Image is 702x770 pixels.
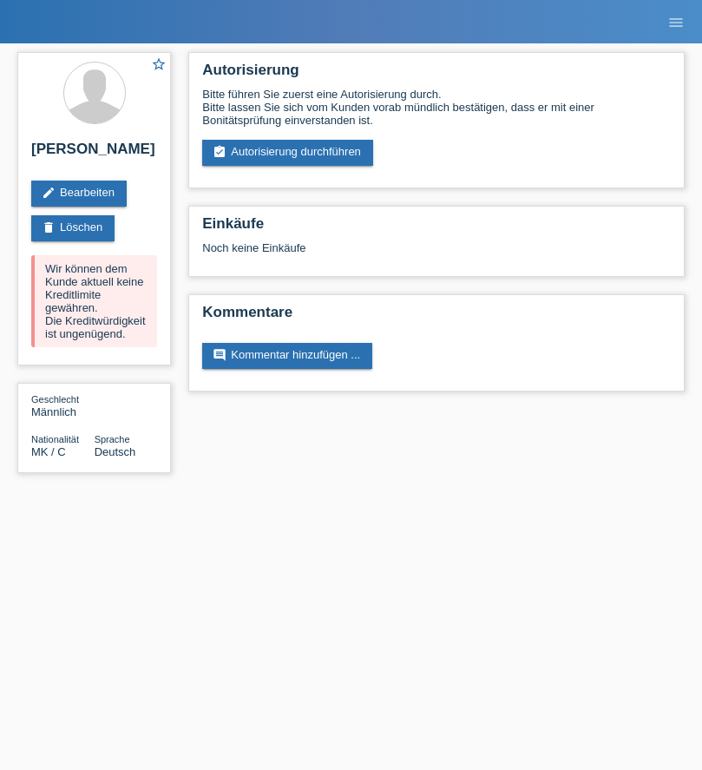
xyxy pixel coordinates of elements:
i: star_border [151,56,167,72]
h2: Kommentare [202,304,671,330]
a: deleteLöschen [31,215,115,241]
span: Nationalität [31,434,79,444]
div: Männlich [31,392,95,418]
i: comment [213,348,226,362]
h2: Autorisierung [202,62,671,88]
a: editBearbeiten [31,181,127,207]
div: Wir können dem Kunde aktuell keine Kreditlimite gewähren. Die Kreditwürdigkeit ist ungenügend. [31,255,157,347]
span: Sprache [95,434,130,444]
div: Noch keine Einkäufe [202,241,671,267]
span: Geschlecht [31,394,79,405]
h2: [PERSON_NAME] [31,141,157,167]
a: assignment_turned_inAutorisierung durchführen [202,140,373,166]
i: assignment_turned_in [213,145,226,159]
i: edit [42,186,56,200]
span: Deutsch [95,445,136,458]
i: delete [42,220,56,234]
a: commentKommentar hinzufügen ... [202,343,372,369]
span: Mazedonien / C / 28.07.2002 [31,445,66,458]
a: star_border [151,56,167,75]
div: Bitte führen Sie zuerst eine Autorisierung durch. Bitte lassen Sie sich vom Kunden vorab mündlich... [202,88,671,127]
a: menu [659,16,693,27]
h2: Einkäufe [202,215,671,241]
i: menu [667,14,685,31]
